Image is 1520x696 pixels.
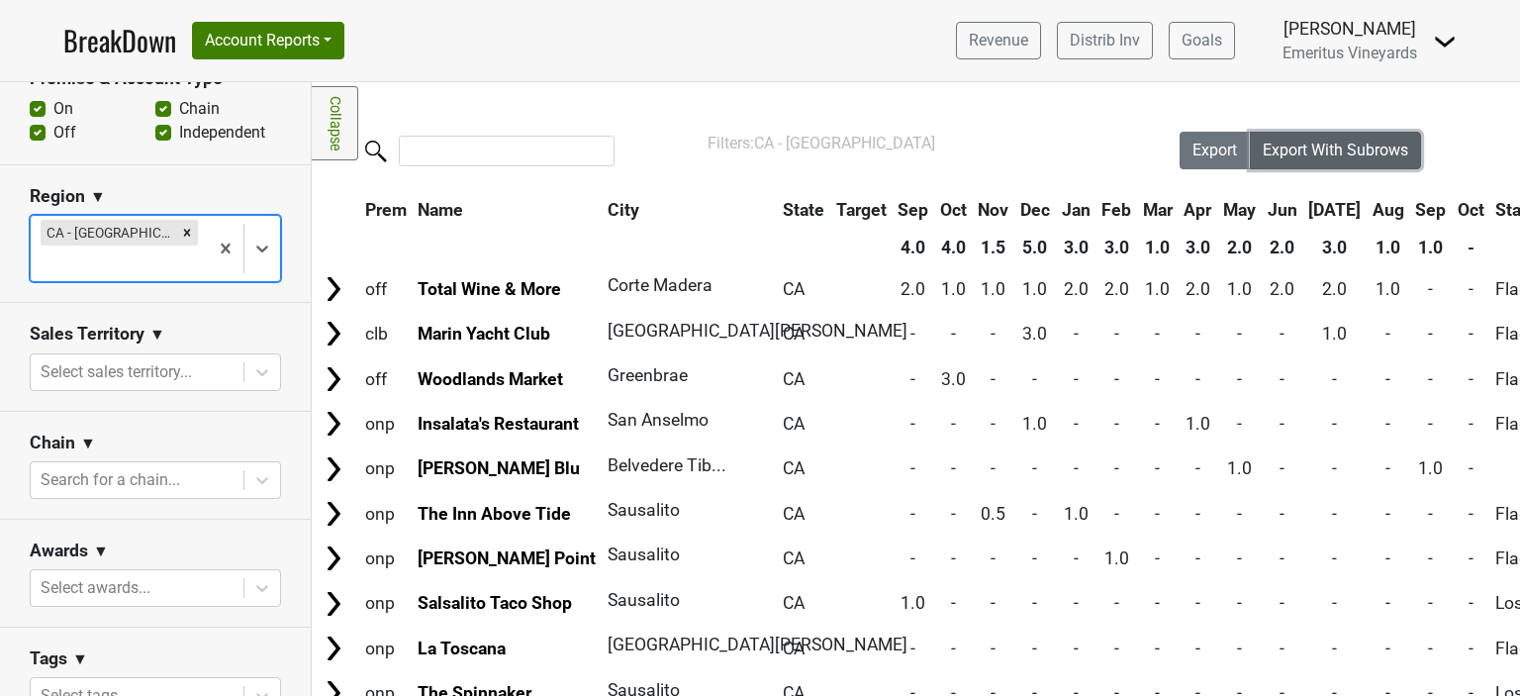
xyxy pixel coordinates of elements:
h3: Awards [30,541,88,561]
span: - [1237,593,1242,613]
span: - [991,639,996,658]
span: - [951,458,956,478]
span: - [910,369,915,389]
span: - [1428,593,1433,613]
th: 1.0 [1411,230,1452,265]
th: - [1453,230,1489,265]
th: 3.0 [1096,230,1136,265]
td: onp [360,492,412,535]
span: - [1237,369,1242,389]
span: - [1332,639,1337,658]
span: ▼ [93,540,109,563]
th: 1.5 [974,230,1014,265]
span: 2.0 [1186,279,1210,299]
img: Arrow right [319,499,348,529]
span: - [1074,414,1079,434]
span: Emeritus Vineyards [1282,44,1417,62]
span: ▼ [90,185,106,209]
span: - [1032,639,1037,658]
span: - [1428,324,1433,344]
th: Name: activate to sort column ascending [414,192,602,228]
span: CA [783,548,805,568]
span: - [910,414,915,434]
span: - [1155,369,1160,389]
span: - [991,548,996,568]
th: 4.0 [935,230,972,265]
a: The Inn Above Tide [418,504,571,524]
span: Target [836,200,887,220]
a: Revenue [956,22,1041,59]
div: [PERSON_NAME] [1282,16,1417,42]
span: - [1469,324,1473,344]
span: - [1428,548,1433,568]
span: Sausalito [608,545,680,564]
a: BreakDown [63,20,176,61]
span: - [1428,369,1433,389]
span: - [1114,458,1119,478]
span: 2.0 [1322,279,1347,299]
span: - [1074,593,1079,613]
span: - [1385,369,1390,389]
button: Export With Subrows [1250,132,1421,169]
td: onp [360,582,412,625]
span: - [991,593,996,613]
th: Sep: activate to sort column ascending [893,192,933,228]
span: Export [1192,141,1237,159]
span: 1.0 [1104,548,1129,568]
a: Collapse [312,86,358,160]
span: - [1385,593,1390,613]
a: Distrib Inv [1057,22,1153,59]
span: 1.0 [1064,504,1089,524]
td: onp [360,538,412,580]
span: - [1385,414,1390,434]
span: CA [783,369,805,389]
th: 3.0 [1180,230,1217,265]
img: Arrow right [319,274,348,304]
th: Prem: activate to sort column ascending [360,192,412,228]
span: - [951,639,956,658]
span: ▼ [80,432,96,455]
img: Dropdown Menu [1433,30,1457,53]
h3: Region [30,186,85,207]
span: - [1385,548,1390,568]
span: 1.0 [981,279,1005,299]
span: - [951,414,956,434]
span: - [1469,504,1473,524]
th: Aug: activate to sort column ascending [1368,192,1409,228]
label: On [53,97,73,121]
span: - [1469,279,1473,299]
span: - [1385,504,1390,524]
span: - [1074,639,1079,658]
a: [PERSON_NAME] Blu [418,458,580,478]
button: Export [1180,132,1251,169]
span: - [1280,639,1284,658]
span: ▼ [72,647,88,671]
span: 2.0 [1064,279,1089,299]
span: - [1385,639,1390,658]
span: - [1237,414,1242,434]
h3: Chain [30,433,75,453]
span: - [1114,504,1119,524]
span: - [1280,504,1284,524]
th: Jul: activate to sort column ascending [1303,192,1366,228]
span: - [1155,639,1160,658]
h3: Sales Territory [30,324,144,345]
th: Target: activate to sort column ascending [831,192,892,228]
td: off [360,267,412,310]
span: Belvedere Tib... [608,455,726,475]
span: - [1469,548,1473,568]
a: Marin Yacht Club [418,324,550,344]
span: 1.0 [1145,279,1170,299]
a: Woodlands Market [418,369,563,389]
th: Nov: activate to sort column ascending [974,192,1014,228]
th: Sep: activate to sort column ascending [1411,192,1452,228]
span: - [1428,279,1433,299]
span: Prem [365,200,407,220]
span: - [1280,593,1284,613]
span: - [1385,458,1390,478]
a: Salsalito Taco Shop [418,593,572,613]
span: - [1428,639,1433,658]
div: Filters: [708,132,1124,155]
span: - [1469,593,1473,613]
span: - [1332,369,1337,389]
